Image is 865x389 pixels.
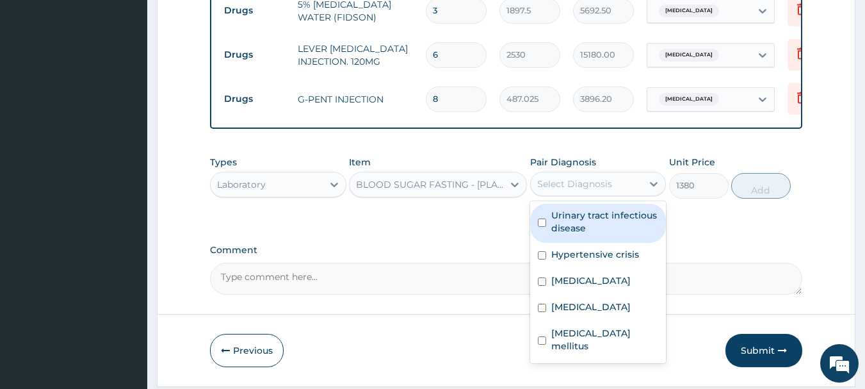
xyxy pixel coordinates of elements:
span: [MEDICAL_DATA] [659,49,719,62]
div: Laboratory [217,178,266,191]
label: Urinary tract infectious disease [551,209,659,235]
div: Minimize live chat window [210,6,241,37]
div: Chat with us now [67,72,215,88]
button: Add [731,173,791,199]
div: Select Diagnosis [537,178,612,190]
label: Types [210,157,237,168]
textarea: Type your message and hit 'Enter' [6,256,244,301]
label: Item [349,156,371,169]
td: LEVER [MEDICAL_DATA] INJECTION. 120MG [291,36,419,74]
td: G-PENT INJECTION [291,87,419,112]
td: Drugs [218,43,291,67]
button: Previous [210,334,284,367]
button: Submit [725,334,802,367]
label: [MEDICAL_DATA] [551,274,631,287]
span: [MEDICAL_DATA] [659,4,719,17]
span: [MEDICAL_DATA] [659,93,719,106]
label: [MEDICAL_DATA] mellitus [551,327,659,352]
span: We're online! [74,114,177,244]
label: Pair Diagnosis [530,156,596,169]
label: Hypertensive crisis [551,248,639,261]
label: Comment [210,245,803,256]
label: Unit Price [669,156,715,169]
div: BLOOD SUGAR FASTING - [PLASMA] [356,178,505,191]
td: Drugs [218,87,291,111]
img: d_794563401_company_1708531726252_794563401 [24,64,52,96]
label: [MEDICAL_DATA] [551,301,631,313]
